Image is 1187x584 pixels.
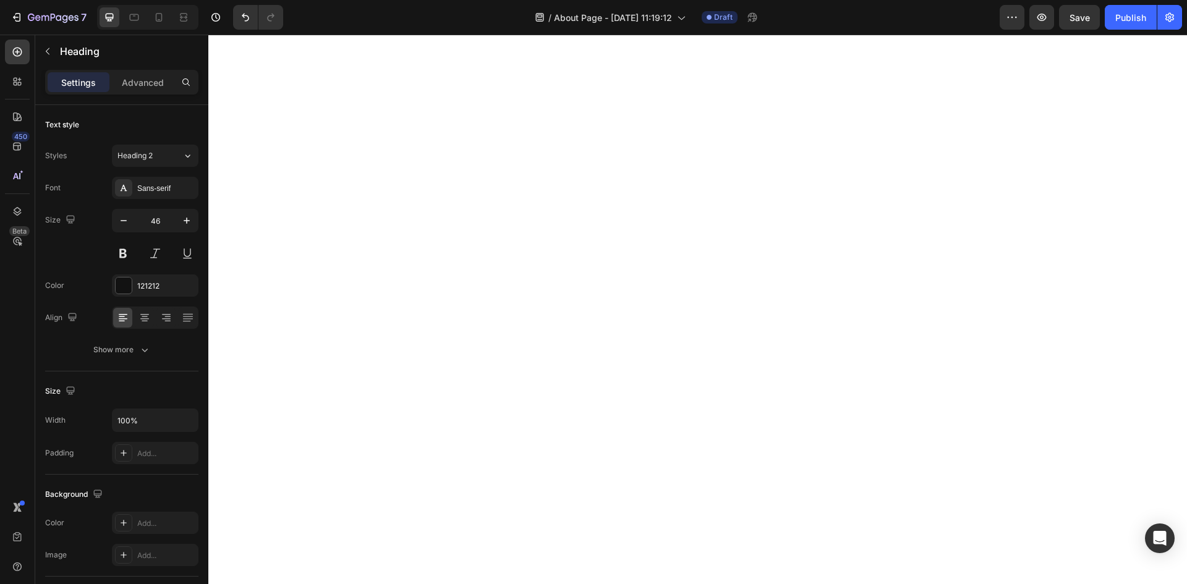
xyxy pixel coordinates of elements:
[1115,11,1146,24] div: Publish
[1059,5,1100,30] button: Save
[45,383,78,400] div: Size
[137,183,195,194] div: Sans-serif
[45,549,67,561] div: Image
[61,76,96,89] p: Settings
[45,447,74,459] div: Padding
[5,5,92,30] button: 7
[45,339,198,361] button: Show more
[93,344,151,356] div: Show more
[9,226,30,236] div: Beta
[122,76,164,89] p: Advanced
[112,145,198,167] button: Heading 2
[60,44,194,59] p: Heading
[12,132,30,142] div: 450
[1105,5,1157,30] button: Publish
[45,517,64,528] div: Color
[137,281,195,292] div: 121212
[113,409,198,431] input: Auto
[45,212,78,229] div: Size
[117,150,153,161] span: Heading 2
[137,518,195,529] div: Add...
[45,182,61,193] div: Font
[714,12,733,23] span: Draft
[45,150,67,161] div: Styles
[208,35,1187,584] iframe: Design area
[45,280,64,291] div: Color
[45,486,105,503] div: Background
[233,5,283,30] div: Undo/Redo
[45,310,80,326] div: Align
[137,550,195,561] div: Add...
[1070,12,1090,23] span: Save
[548,11,551,24] span: /
[45,415,66,426] div: Width
[81,10,87,25] p: 7
[1145,523,1175,553] div: Open Intercom Messenger
[554,11,672,24] span: About Page - [DATE] 11:19:12
[137,448,195,459] div: Add...
[45,119,79,130] div: Text style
